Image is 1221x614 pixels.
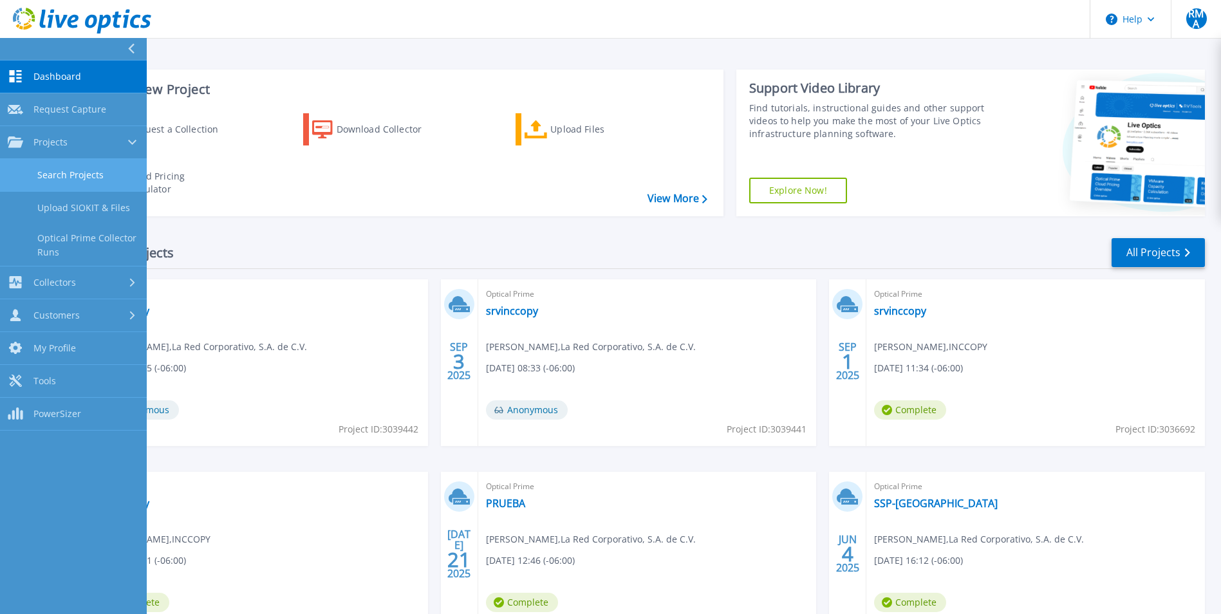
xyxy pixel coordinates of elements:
a: Explore Now! [749,178,847,203]
div: Support Video Library [749,80,988,97]
a: Upload Files [516,113,659,145]
div: Download Collector [337,116,440,142]
span: Optical Prime [486,287,809,301]
div: JUN 2025 [835,530,860,577]
a: srvinccopy [97,497,149,510]
a: SSP-[GEOGRAPHIC_DATA] [874,497,998,510]
span: Complete [874,593,946,612]
span: My Profile [33,342,76,354]
span: Optical Prime [97,287,420,301]
span: Optical Prime [874,287,1197,301]
span: Project ID: 3036692 [1115,422,1195,436]
span: Complete [486,593,558,612]
span: 21 [447,554,471,565]
a: View More [648,192,707,205]
span: Request Capture [33,104,106,115]
div: SEP 2025 [447,338,471,385]
div: SEP 2025 [835,338,860,385]
a: PRUEBA [486,497,525,510]
span: Project ID: 3039441 [727,422,806,436]
div: Cloud Pricing Calculator [126,170,229,196]
div: [DATE] 2025 [447,530,471,577]
a: Request a Collection [91,113,235,145]
span: [DATE] 08:33 (-06:00) [486,361,575,375]
span: 1 [842,356,853,367]
span: [PERSON_NAME] , La Red Corporativo, S.A. de C.V. [874,532,1084,546]
span: [PERSON_NAME] , La Red Corporativo, S.A. de C.V. [486,340,696,354]
a: Cloud Pricing Calculator [91,167,235,199]
span: Customers [33,310,80,321]
span: [PERSON_NAME] , INCCOPY [97,532,210,546]
span: Projects [33,136,68,148]
span: [DATE] 12:46 (-06:00) [486,554,575,568]
span: Dashboard [33,71,81,82]
div: Find tutorials, instructional guides and other support videos to help you make the most of your L... [749,102,988,140]
span: RMA [1186,8,1207,29]
div: Request a Collection [128,116,231,142]
span: [PERSON_NAME] , La Red Corporativo, S.A. de C.V. [486,532,696,546]
a: All Projects [1112,238,1205,267]
span: Anonymous [486,400,568,420]
span: [PERSON_NAME] , INCCOPY [874,340,987,354]
span: PowerSizer [33,408,81,420]
span: Optical Prime [486,479,809,494]
h3: Start a New Project [91,82,707,97]
a: Download Collector [303,113,447,145]
div: Upload Files [550,116,653,142]
span: 3 [453,356,465,367]
a: srvinccopy [97,304,149,317]
span: [DATE] 11:34 (-06:00) [874,361,963,375]
span: Collectors [33,277,76,288]
span: Optical Prime [97,479,420,494]
span: Project ID: 3039442 [339,422,418,436]
a: srvinccopy [486,304,538,317]
span: 4 [842,548,853,559]
span: [DATE] 16:12 (-06:00) [874,554,963,568]
a: srvinccopy [874,304,926,317]
span: [PERSON_NAME] , La Red Corporativo, S.A. de C.V. [97,340,307,354]
span: Optical Prime [874,479,1197,494]
span: Complete [874,400,946,420]
span: Tools [33,375,56,387]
